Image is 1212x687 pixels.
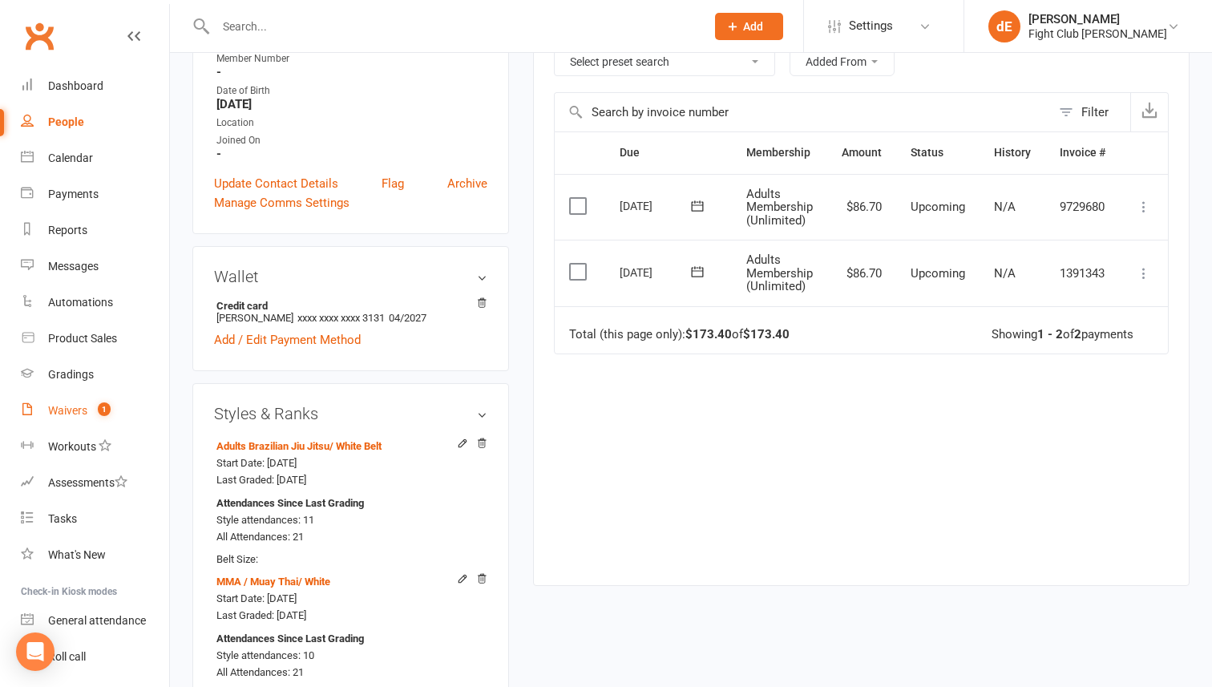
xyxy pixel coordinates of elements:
div: Automations [48,296,113,309]
div: Fight Club [PERSON_NAME] [1028,26,1167,41]
div: dE [988,10,1020,42]
button: Added From [790,47,895,76]
strong: Attendances Since Last Grading [216,631,364,648]
span: Start Date: [DATE] [216,592,297,604]
a: General attendance kiosk mode [21,603,169,639]
td: 1391343 [1045,240,1120,306]
span: Adults Membership (Unlimited) [746,253,813,293]
input: Search by invoice number [555,93,1051,131]
span: Style attendances: 10 [216,649,314,661]
div: Roll call [48,650,86,663]
a: Assessments [21,465,169,501]
th: Status [896,132,980,173]
div: Workouts [48,440,96,453]
span: Last Graded: [DATE] [216,609,306,621]
span: Add [743,20,763,33]
strong: [DATE] [216,97,487,111]
strong: $173.40 [743,327,790,341]
a: Messages [21,249,169,285]
span: Last Graded: [DATE] [216,474,306,486]
span: / White [298,576,330,588]
th: Amount [827,132,896,173]
div: Reports [48,224,87,236]
div: Joined On [216,133,487,148]
a: People [21,104,169,140]
a: Tasks [21,501,169,537]
button: Filter [1051,93,1130,131]
a: Calendar [21,140,169,176]
div: Calendar [48,152,93,164]
span: Upcoming [911,200,965,214]
a: What's New [21,537,169,573]
div: Dashboard [48,79,103,92]
strong: $173.40 [685,327,732,341]
div: [DATE] [620,260,693,285]
div: Showing of payments [992,328,1133,341]
td: 9729680 [1045,174,1120,240]
th: Membership [732,132,827,173]
span: / White Belt [329,440,382,452]
a: MMA / Muay Thai [216,576,330,588]
a: Archive [447,174,487,193]
span: 04/2027 [389,312,426,324]
strong: - [216,65,487,79]
span: N/A [994,200,1016,214]
div: Waivers [48,404,87,417]
a: Product Sales [21,321,169,357]
a: Reports [21,212,169,249]
div: Open Intercom Messenger [16,632,55,671]
span: Style attendances: 11 [216,514,314,526]
a: Flag [382,174,404,193]
strong: 1 - 2 [1037,327,1063,341]
button: Add [715,13,783,40]
th: Invoice # [1045,132,1120,173]
div: [PERSON_NAME] [1028,12,1167,26]
strong: 2 [1074,327,1081,341]
strong: Credit card [216,300,479,312]
div: People [48,115,84,128]
span: xxxx xxxx xxxx 3131 [297,312,385,324]
div: Location [216,115,487,131]
div: Gradings [48,368,94,381]
div: [DATE] [620,193,693,218]
div: Member Number [216,51,487,67]
a: Payments [21,176,169,212]
span: Upcoming [911,266,965,281]
span: Start Date: [DATE] [216,457,297,469]
span: Belt Size: [216,553,258,565]
div: Tasks [48,512,77,525]
a: Automations [21,285,169,321]
a: Manage Comms Settings [214,193,349,212]
h3: Wallet [214,268,487,285]
a: Add / Edit Payment Method [214,330,361,350]
th: Due [605,132,732,173]
div: Messages [48,260,99,273]
div: Date of Birth [216,83,487,99]
a: Workouts [21,429,169,465]
a: Roll call [21,639,169,675]
span: N/A [994,266,1016,281]
span: 1 [98,402,111,416]
a: Gradings [21,357,169,393]
span: Settings [849,8,893,44]
strong: - [216,147,487,161]
input: Search... [211,15,694,38]
div: General attendance [48,614,146,627]
td: $86.70 [827,240,896,306]
div: What's New [48,548,106,561]
a: Update Contact Details [214,174,338,193]
a: Waivers 1 [21,393,169,429]
span: Adults Membership (Unlimited) [746,187,813,228]
span: All Attendances: 21 [216,531,304,543]
div: Assessments [48,476,127,489]
div: Total (this page only): of [569,328,790,341]
a: Clubworx [19,16,59,56]
td: $86.70 [827,174,896,240]
strong: Attendances Since Last Grading [216,495,364,512]
div: Filter [1081,103,1109,122]
div: Product Sales [48,332,117,345]
a: Adults Brazilian Jiu Jitsu [216,440,382,452]
th: History [980,132,1045,173]
span: All Attendances: 21 [216,666,304,678]
a: Dashboard [21,68,169,104]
